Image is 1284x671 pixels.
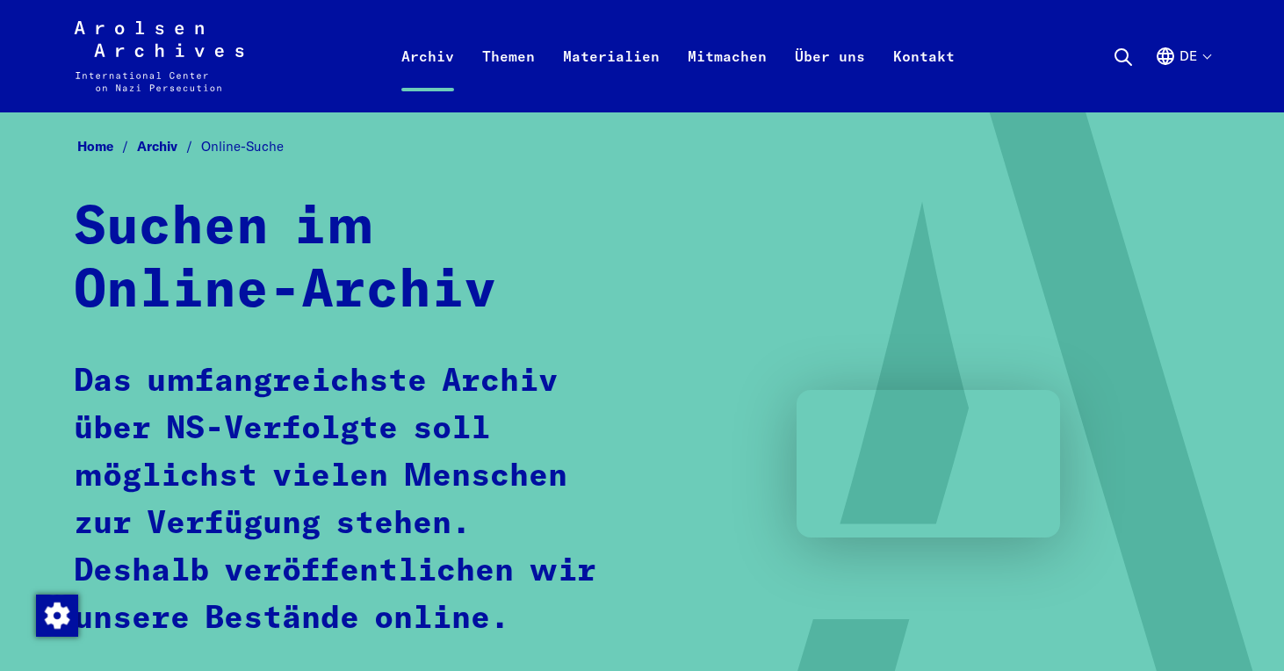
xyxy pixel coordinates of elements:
a: Home [77,138,137,155]
a: Archiv [137,138,201,155]
img: Zustimmung ändern [36,595,78,637]
a: Mitmachen [674,42,781,112]
strong: Suchen im Online-Archiv [74,202,496,318]
a: Materialien [549,42,674,112]
span: Online-Suche [201,138,284,155]
p: Das umfangreichste Archiv über NS-Verfolgte soll möglichst vielen Menschen zur Verfügung stehen. ... [74,358,611,643]
nav: Breadcrumb [74,133,1210,161]
a: Archiv [387,42,468,112]
a: Über uns [781,42,879,112]
a: Kontakt [879,42,969,112]
a: Themen [468,42,549,112]
button: Deutsch, Sprachauswahl [1155,46,1210,109]
nav: Primär [387,21,969,91]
